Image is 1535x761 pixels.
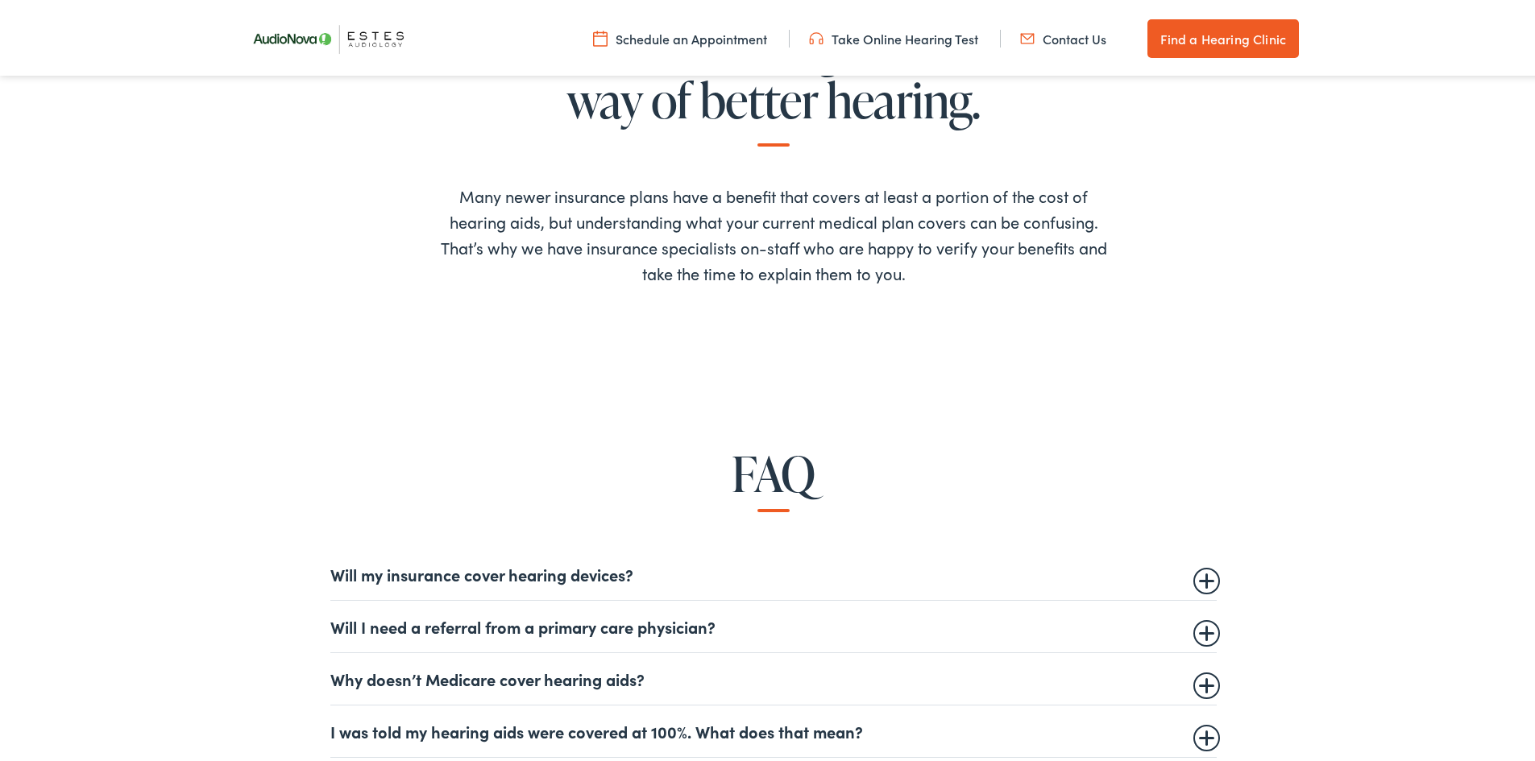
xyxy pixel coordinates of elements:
[330,718,1217,738] summary: I was told my hearing aids were covered at 100%. What does that mean?
[330,614,1217,633] summary: Will I need a referral from a primary care physician?
[593,27,608,44] img: utility icon
[809,27,824,44] img: utility icon
[1147,16,1299,55] a: Find a Hearing Clinic
[809,27,978,44] a: Take Online Hearing Test
[338,17,1209,143] h2: Don’t let cost get in the way of better hearing.
[593,27,767,44] a: Schedule an Appointment
[62,444,1485,497] h2: FAQ
[330,666,1217,685] summary: Why doesn’t Medicare cover hearing aids?
[330,561,1217,581] summary: Will my insurance cover hearing devices?
[1020,27,1035,44] img: utility icon
[1020,27,1106,44] a: Contact Us
[437,155,1110,283] div: Many newer insurance plans have a benefit that covers at least a portion of the cost of hearing a...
